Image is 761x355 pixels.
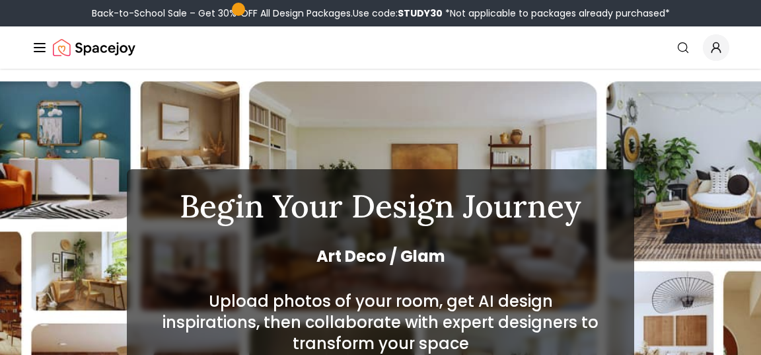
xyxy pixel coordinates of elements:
nav: Global [32,26,729,69]
span: Art Deco / Glam [159,246,602,267]
img: Spacejoy Logo [53,34,135,61]
h1: Begin Your Design Journey [159,190,602,222]
h2: Upload photos of your room, get AI design inspirations, then collaborate with expert designers to... [159,291,602,354]
span: Use code: [353,7,443,20]
div: Back-to-School Sale – Get 30% OFF All Design Packages. [92,7,670,20]
b: STUDY30 [398,7,443,20]
a: Spacejoy [53,34,135,61]
span: *Not applicable to packages already purchased* [443,7,670,20]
